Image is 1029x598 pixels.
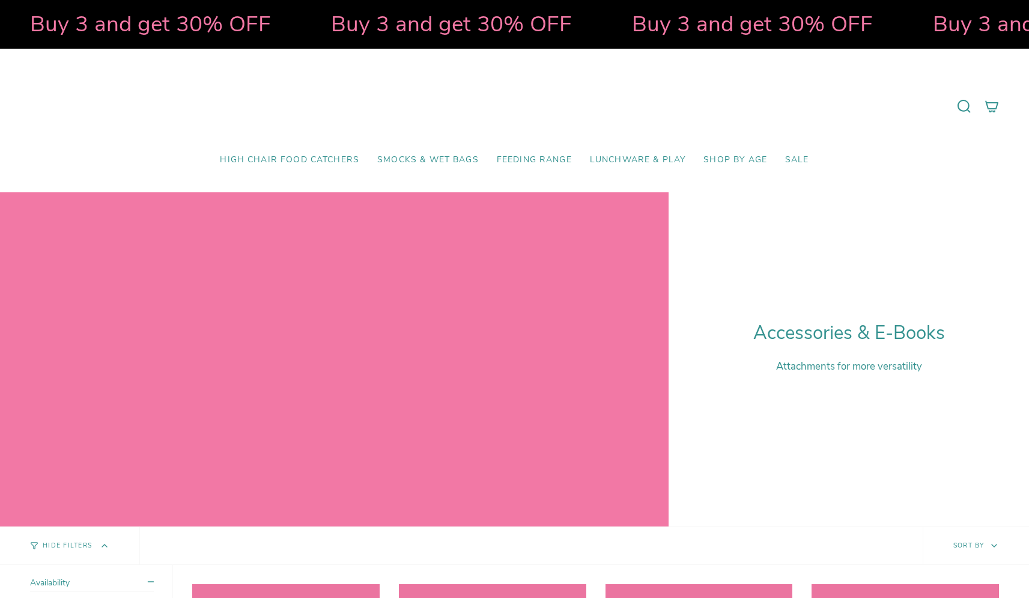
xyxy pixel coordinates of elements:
[368,146,488,174] a: Smocks & Wet Bags
[497,155,572,165] span: Feeding Range
[953,541,985,550] span: Sort by
[776,146,818,174] a: SALE
[785,155,809,165] span: SALE
[753,359,945,373] p: Attachments for more versatility
[753,322,945,344] h1: Accessories & E-Books
[220,155,359,165] span: High Chair Food Catchers
[596,9,837,39] strong: Buy 3 and get 30% OFF
[703,155,767,165] span: Shop by Age
[411,67,618,146] a: Mumma’s Little Helpers
[377,155,479,165] span: Smocks & Wet Bags
[581,146,694,174] a: Lunchware & Play
[211,146,368,174] a: High Chair Food Catchers
[30,577,154,592] summary: Availability
[488,146,581,174] a: Feeding Range
[923,527,1029,564] button: Sort by
[694,146,776,174] a: Shop by Age
[295,9,536,39] strong: Buy 3 and get 30% OFF
[43,543,92,549] span: Hide Filters
[30,577,70,588] span: Availability
[590,155,685,165] span: Lunchware & Play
